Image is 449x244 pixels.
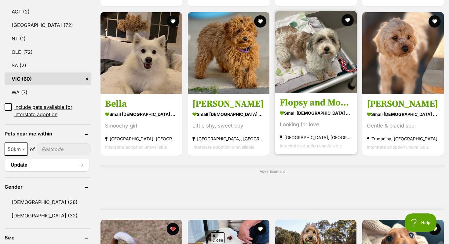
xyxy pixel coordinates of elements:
[367,144,429,150] span: Interstate adoption unavailable
[5,145,27,153] span: 50km
[275,11,357,93] img: Flopsy and Mopsy - Maltese x Shih Tzu Dog
[192,98,265,110] h3: [PERSON_NAME]
[192,144,254,150] span: Interstate adoption unavailable
[254,223,266,235] button: favourite
[167,15,179,28] button: favourite
[5,235,91,240] header: Size
[5,86,91,99] a: WA (7)
[5,159,89,171] button: Update
[105,122,177,130] div: Smoochy girl
[280,133,352,142] strong: [GEOGRAPHIC_DATA], [GEOGRAPHIC_DATA]
[188,94,269,156] a: [PERSON_NAME] small [DEMOGRAPHIC_DATA] Dog Little shy, sweet boy [GEOGRAPHIC_DATA], [GEOGRAPHIC_D...
[280,120,352,129] div: Looking for love
[188,12,269,94] img: Quade - Poodle (Toy) Dog
[100,12,182,94] img: Bella - Japanese Spitz Dog
[362,12,444,94] img: Quinn - Poodle (Miniature) Dog
[367,110,439,119] strong: small [DEMOGRAPHIC_DATA] Dog
[5,46,91,58] a: QLD (72)
[5,142,27,156] span: 50km
[5,5,91,18] a: ACT (2)
[5,196,91,209] a: [DEMOGRAPHIC_DATA] (28)
[105,110,177,119] strong: small [DEMOGRAPHIC_DATA] Dog
[367,122,439,130] div: Gentle & placid soul
[192,110,265,119] strong: small [DEMOGRAPHIC_DATA] Dog
[5,72,91,85] a: VIC (60)
[211,232,224,243] span: Close
[254,15,266,28] button: favourite
[167,223,179,235] button: favourite
[405,213,437,232] iframe: Help Scout Beacon - Open
[280,97,352,109] h3: Flopsy and Mopsy
[280,143,342,148] span: Interstate adoption unavailable
[5,131,91,136] header: Pets near me within
[275,92,357,154] a: Flopsy and Mopsy small [DEMOGRAPHIC_DATA] Dog Looking for love [GEOGRAPHIC_DATA], [GEOGRAPHIC_DAT...
[5,59,91,72] a: SA (2)
[367,98,439,110] h3: [PERSON_NAME]
[362,94,444,156] a: [PERSON_NAME] small [DEMOGRAPHIC_DATA] Dog Gentle & placid soul Truganina, [GEOGRAPHIC_DATA] Inte...
[105,135,177,143] strong: [GEOGRAPHIC_DATA], [GEOGRAPHIC_DATA]
[100,165,444,210] div: Advertisement
[429,223,441,235] button: favourite
[5,19,91,31] a: [GEOGRAPHIC_DATA] (72)
[105,144,167,150] span: Interstate adoption unavailable
[5,184,91,190] header: Gender
[429,15,441,28] button: favourite
[30,146,35,153] span: of
[100,94,182,156] a: Bella small [DEMOGRAPHIC_DATA] Dog Smoochy girl [GEOGRAPHIC_DATA], [GEOGRAPHIC_DATA] Interstate a...
[37,143,91,155] input: postcode
[192,135,265,143] strong: [GEOGRAPHIC_DATA], [GEOGRAPHIC_DATA]
[14,103,91,118] span: Include pets available for interstate adoption
[341,14,353,26] button: favourite
[280,109,352,117] strong: small [DEMOGRAPHIC_DATA] Dog
[105,98,177,110] h3: Bella
[5,32,91,45] a: NT (1)
[5,209,91,222] a: [DEMOGRAPHIC_DATA] (32)
[192,122,265,130] div: Little shy, sweet boy
[367,135,439,143] strong: Truganina, [GEOGRAPHIC_DATA]
[5,103,91,118] a: Include pets available for interstate adoption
